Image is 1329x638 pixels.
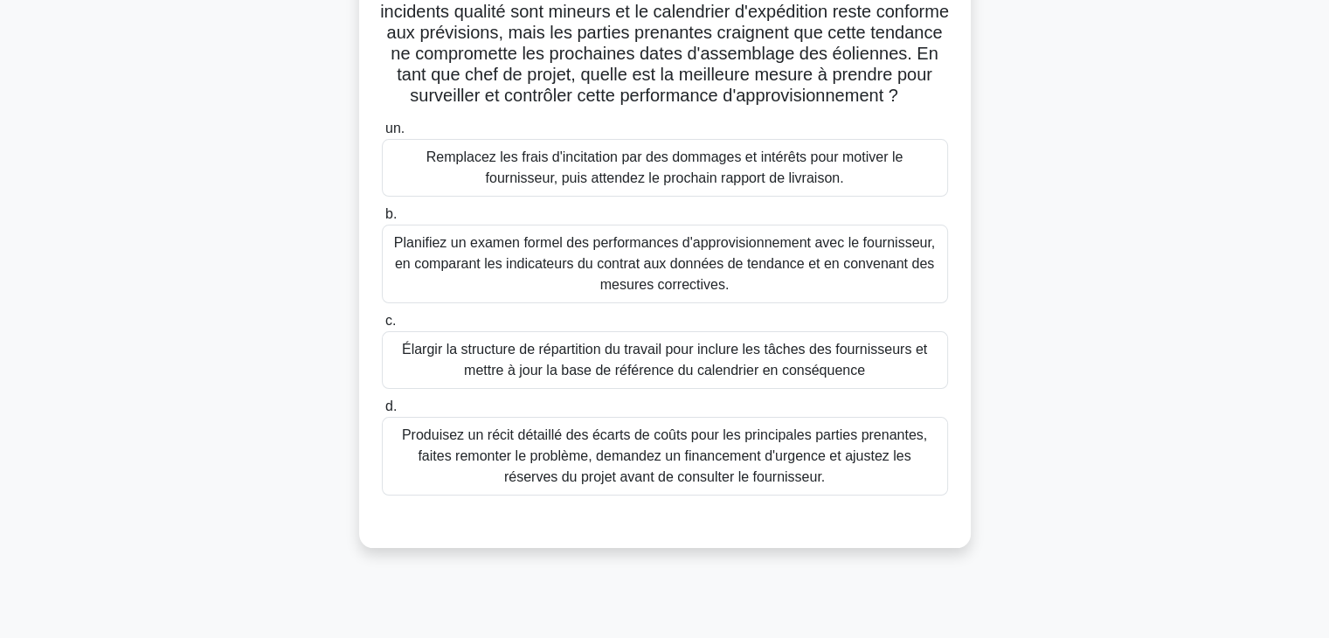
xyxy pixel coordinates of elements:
font: Élargir la structure de répartition du travail pour inclure les tâches des fournisseurs et mettre... [402,342,927,378]
font: Planifiez un examen formel des performances d'approvisionnement avec le fournisseur, en comparant... [394,235,935,292]
font: d. [385,399,397,413]
font: c. [385,313,396,328]
font: Remplacez les frais d'incitation par des dommages et intérêts pour motiver le fournisseur, puis a... [426,149,903,185]
font: un. [385,121,405,135]
font: Produisez un récit détaillé des écarts de coûts pour les principales parties prenantes, faites re... [402,427,927,484]
font: b. [385,206,397,221]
